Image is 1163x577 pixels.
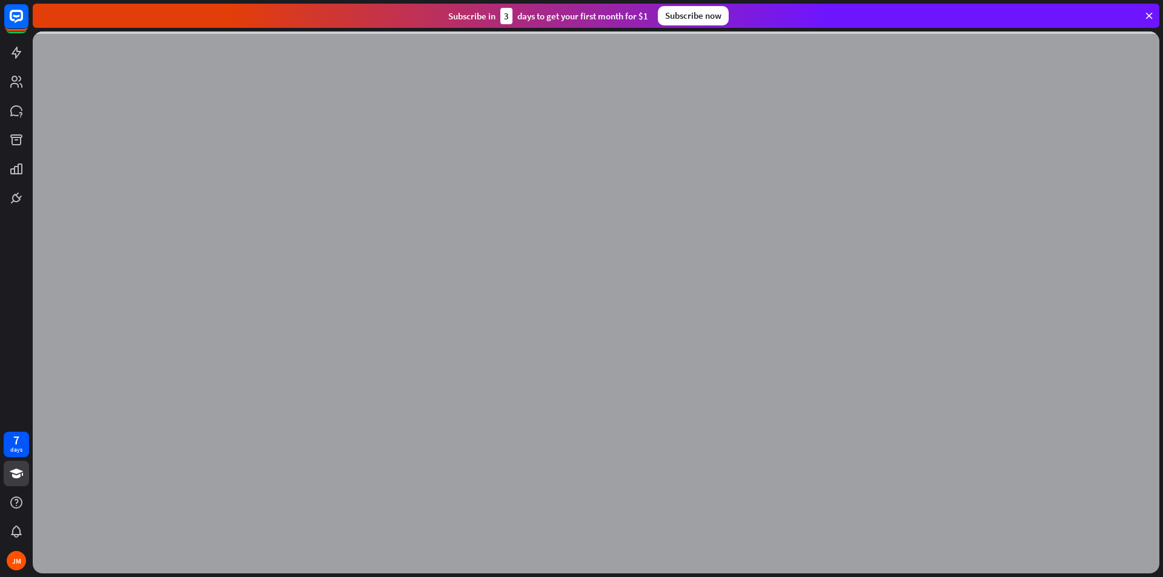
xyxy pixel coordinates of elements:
[4,432,29,457] a: 7 days
[658,6,729,25] div: Subscribe now
[500,8,512,24] div: 3
[13,435,19,446] div: 7
[10,446,22,454] div: days
[448,8,648,24] div: Subscribe in days to get your first month for $1
[7,551,26,570] div: JM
